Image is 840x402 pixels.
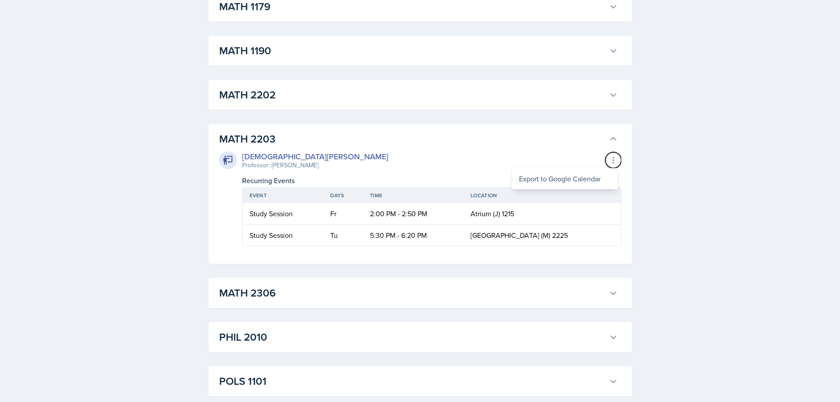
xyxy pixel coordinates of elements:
[242,150,388,162] div: [DEMOGRAPHIC_DATA][PERSON_NAME]
[217,283,620,303] button: MATH 2306
[217,327,620,347] button: PHIL 2010
[219,131,605,147] h3: MATH 2203
[242,161,388,170] div: Professor: [PERSON_NAME]
[219,43,605,59] h3: MATH 1190
[363,203,463,225] td: 2:00 PM - 2:50 PM
[470,209,514,218] span: Atrium (J) 1215
[250,208,316,219] div: Study Session
[219,329,605,345] h3: PHIL 2010
[323,188,363,203] th: Days
[463,188,620,203] th: Location
[363,188,463,203] th: Time
[323,203,363,225] td: Fr
[250,230,316,240] div: Study Session
[323,225,363,246] td: Tu
[242,175,621,186] div: Recurring Events
[219,87,605,103] h3: MATH 2202
[512,170,618,188] div: Export to Google Calendar
[217,129,620,149] button: MATH 2203
[363,225,463,246] td: 5:30 PM - 6:20 PM
[219,373,605,389] h3: POLS 1101
[470,230,568,240] span: [GEOGRAPHIC_DATA] (M) 2225
[217,41,620,60] button: MATH 1190
[217,372,620,391] button: POLS 1101
[217,85,620,105] button: MATH 2202
[243,188,323,203] th: Event
[219,285,605,301] h3: MATH 2306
